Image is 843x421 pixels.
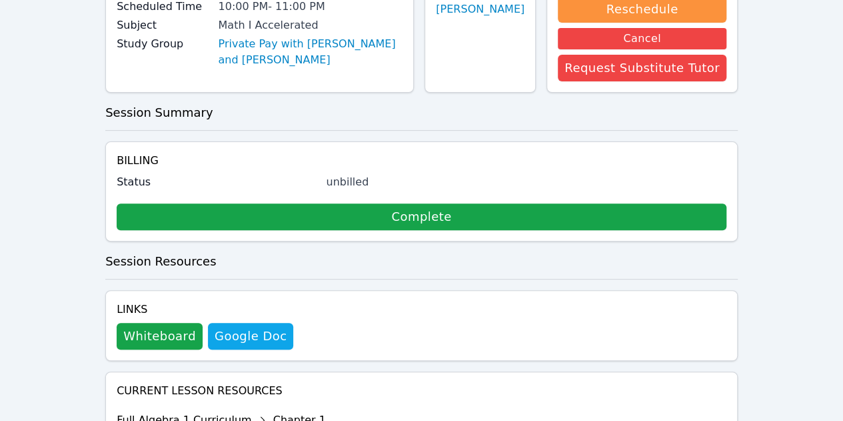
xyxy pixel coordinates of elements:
[117,323,203,350] button: Whiteboard
[218,17,403,33] div: Math I Accelerated
[326,174,726,190] div: unbilled
[105,103,738,122] h3: Session Summary
[436,1,524,17] a: [PERSON_NAME]
[117,203,726,230] a: Complete
[105,252,738,271] h3: Session Resources
[117,302,293,318] h4: Links
[117,36,210,52] label: Study Group
[208,323,293,350] a: Google Doc
[117,383,726,399] h4: Current Lesson Resources
[558,28,726,49] button: Cancel
[117,174,318,190] label: Status
[558,55,726,81] button: Request Substitute Tutor
[117,153,726,169] h4: Billing
[218,36,403,68] a: Private Pay with [PERSON_NAME] and [PERSON_NAME]
[117,17,210,33] label: Subject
